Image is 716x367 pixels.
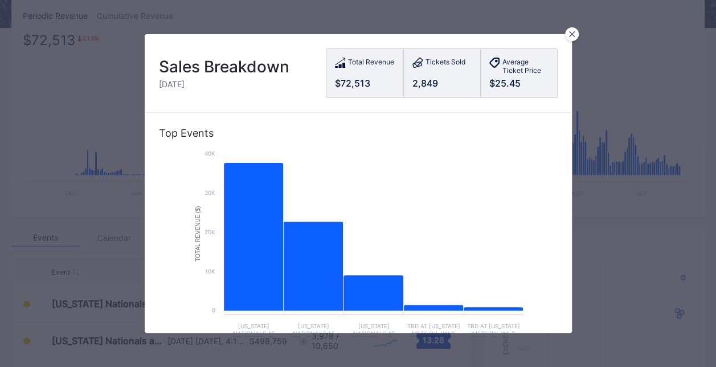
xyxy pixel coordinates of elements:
text: 20k [204,229,215,235]
text: [US_STATE] Nationals at [US_STATE] Mets (Pop-Up Home Run Apple Giveaway) - 9/19 [229,323,278,366]
text: Total Revenue ($) [194,206,201,261]
div: Tickets Sold [425,58,465,70]
text: 0 [212,307,215,313]
div: Average Ticket Price [502,58,549,75]
text: [US_STATE] Nationals at [US_STATE] Mets - 9/21 [347,323,400,352]
text: [US_STATE] Nationals at [US_STATE] Mets (Long Sleeve T- Shirt Giveaway) - 9/20 [287,323,340,366]
div: Top Events [159,127,558,139]
div: $25.45 [489,78,549,89]
text: 10k [205,268,215,275]
text: TBD at [US_STATE] Mets (NL Wild Card, Home Game 2) (If Necessary) - 10/1 [466,323,520,359]
div: Sales Breakdown [159,57,289,76]
div: $72,513 [335,78,395,89]
text: TBD at [US_STATE] Mets (NL Wild Card, Home Game 1) (If Necessary) - 9/30 [406,323,460,359]
div: [DATE] [159,79,289,89]
text: 30k [204,189,215,196]
text: 40k [204,150,215,157]
div: Total Revenue [348,58,394,70]
div: 2,849 [412,78,472,89]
